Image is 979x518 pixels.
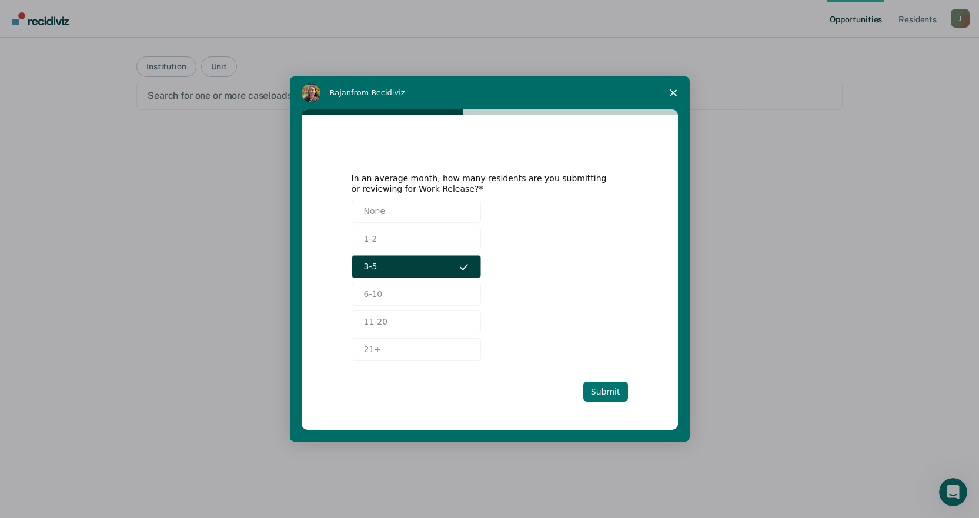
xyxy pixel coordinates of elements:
[583,382,628,402] button: Submit
[352,173,610,194] div: In an average month, how many residents are you submitting or reviewing for Work Release?
[364,343,382,356] span: 21+
[352,338,481,361] button: 21+
[352,200,481,223] button: None
[352,283,481,306] button: 6-10
[352,310,481,333] button: 11-20
[352,255,481,278] button: 3-5
[364,233,377,245] span: 1-2
[351,88,405,97] span: from Recidiviz
[302,83,320,102] img: Profile image for Rajan
[364,260,377,273] span: 3-5
[364,288,383,300] span: 6-10
[330,88,352,97] span: Rajan
[364,316,388,328] span: 11-20
[657,76,690,109] span: Close survey
[364,205,386,218] span: None
[352,228,481,250] button: 1-2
